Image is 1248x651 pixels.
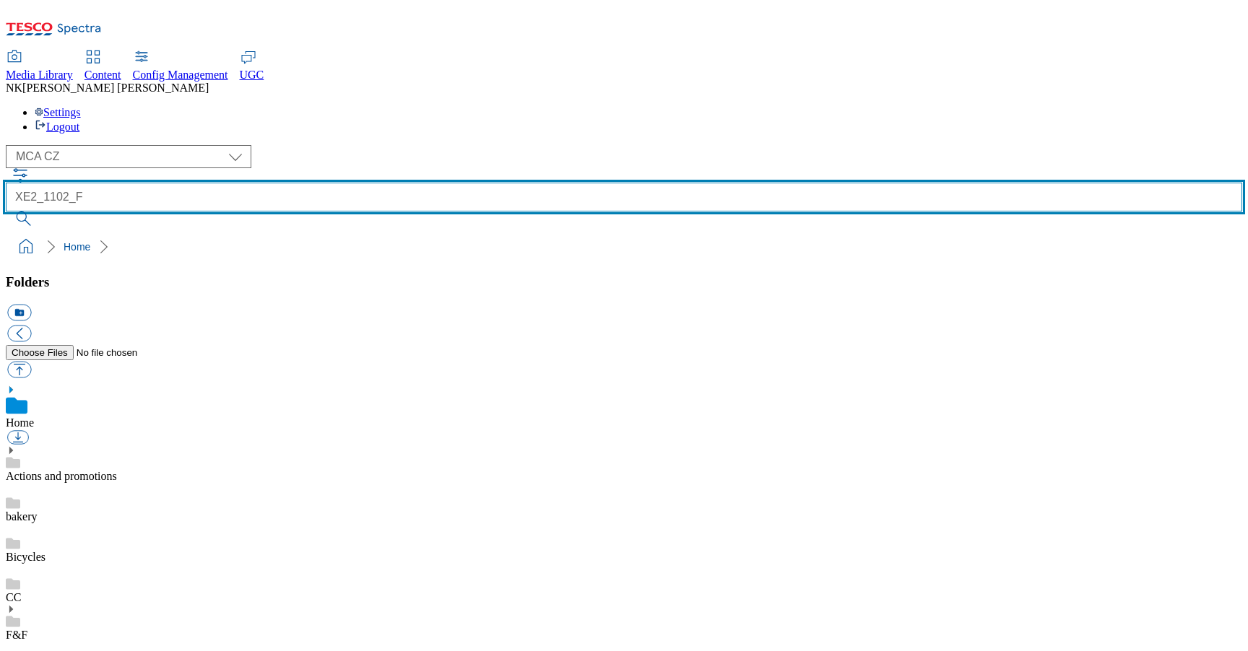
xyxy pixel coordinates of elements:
h3: Folders [6,274,1242,290]
a: UGC [240,51,264,82]
span: Config Management [133,69,228,81]
nav: breadcrumb [6,233,1242,261]
a: Home [6,416,34,429]
a: Media Library [6,51,73,82]
a: Settings [35,106,81,118]
span: Media Library [6,69,73,81]
span: UGC [240,69,264,81]
a: home [14,235,38,258]
a: Home [64,241,90,253]
span: NK [6,82,22,94]
span: Content [84,69,121,81]
a: F&F [6,629,27,641]
a: Logout [35,121,79,133]
a: bakery [6,510,38,523]
a: Content [84,51,121,82]
a: Actions and promotions [6,470,117,482]
input: Search by names or tags [6,183,1242,211]
a: Config Management [133,51,228,82]
a: CC [6,591,21,603]
span: [PERSON_NAME] [PERSON_NAME] [22,82,209,94]
a: Bicycles [6,551,45,563]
